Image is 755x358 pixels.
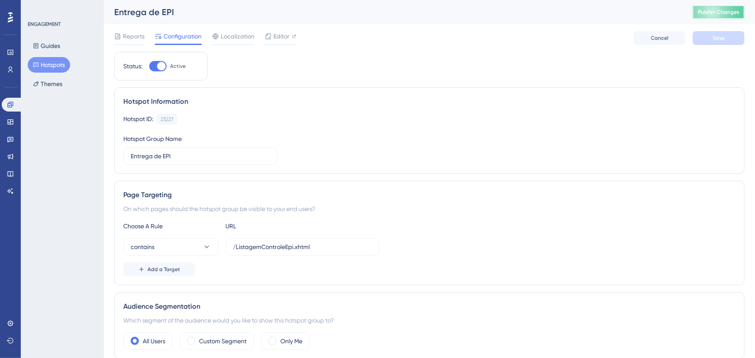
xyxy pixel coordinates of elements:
label: Custom Segment [199,336,247,346]
button: Add a Target [123,262,195,276]
input: Type your Hotspot Group Name here [131,151,270,161]
div: ENGAGEMENT [28,21,61,28]
button: Save [693,31,745,45]
button: Themes [28,76,67,92]
div: Status: [123,61,142,71]
div: Which segment of the audience would you like to show this hotspot group to? [123,315,736,326]
span: Localization [221,31,254,42]
label: All Users [143,336,165,346]
span: Reports [123,31,145,42]
button: Publish Changes [693,5,745,19]
button: Guides [28,38,65,54]
input: yourwebsite.com/path [233,242,372,252]
span: Publish Changes [698,9,739,16]
span: Configuration [164,31,202,42]
div: Audience Segmentation [123,301,736,312]
span: Save [713,35,725,42]
button: Hotspots [28,57,70,73]
span: Editor [273,31,289,42]
div: On which pages should the hotspot group be visible to your end users? [123,204,736,214]
div: Hotspot ID: [123,114,153,125]
div: Choose A Rule [123,221,218,231]
label: Only Me [280,336,302,346]
div: URL [225,221,321,231]
span: Cancel [651,35,669,42]
span: Active [170,63,186,70]
div: Entrega de EPI [114,6,671,18]
div: 23227 [161,116,173,123]
button: Cancel [634,31,686,45]
div: Page Targeting [123,190,736,200]
span: Add a Target [148,266,180,273]
button: contains [123,238,218,256]
div: Hotspot Information [123,96,736,107]
div: Hotspot Group Name [123,134,182,144]
span: contains [131,242,154,252]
